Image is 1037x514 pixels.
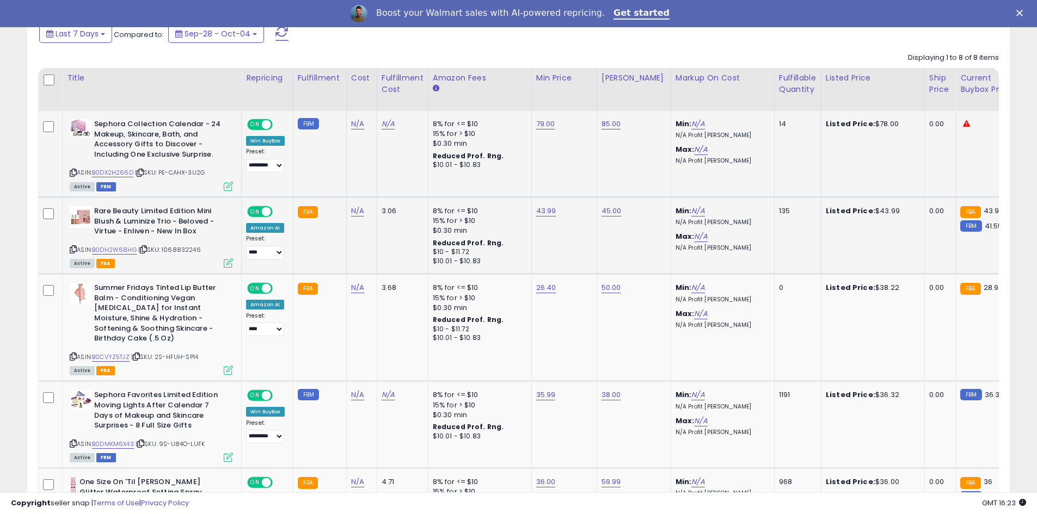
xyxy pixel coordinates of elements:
[676,132,766,139] p: N/A Profit [PERSON_NAME]
[246,223,284,233] div: Amazon AI
[676,403,766,411] p: N/A Profit [PERSON_NAME]
[248,120,262,129] span: ON
[433,315,504,324] b: Reduced Prof. Rng.
[70,390,233,461] div: ASIN:
[70,206,91,228] img: 41Guay0giSL._SL40_.jpg
[433,422,504,431] b: Reduced Prof. Rng.
[691,282,704,293] a: N/A
[351,206,364,216] a: N/A
[826,389,875,400] b: Listed Price:
[676,72,770,84] div: Markup on Cost
[433,84,439,94] small: Amazon Fees.
[271,120,289,129] span: OFF
[536,206,556,216] a: 43.99
[271,391,289,400] span: OFF
[826,390,916,400] div: $36.32
[676,219,766,226] p: N/A Profit [PERSON_NAME]
[826,477,916,487] div: $36.00
[826,119,916,129] div: $78.00
[960,283,980,295] small: FBA
[676,157,766,165] p: N/A Profit [PERSON_NAME]
[70,453,95,462] span: All listings currently available for purchase on Amazon
[779,390,813,400] div: 1191
[985,221,1003,231] span: 41.55
[671,68,774,111] th: The percentage added to the cost of goods (COGS) that forms the calculator for Min & Max prices.
[382,389,395,400] a: N/A
[70,390,91,410] img: 41lCdAKPKyL._SL40_.jpg
[433,72,527,84] div: Amazon Fees
[676,389,692,400] b: Min:
[96,366,115,375] span: FBA
[376,8,605,18] div: Boost your Walmart sales with AI-powered repricing.
[691,476,704,487] a: N/A
[70,206,233,267] div: ASIN:
[131,352,198,361] span: | SKU: 2S-HFUH-SP14
[433,303,523,313] div: $0.30 min
[602,389,621,400] a: 38.00
[929,119,947,129] div: 0.00
[536,72,592,84] div: Min Price
[298,72,342,84] div: Fulfillment
[826,72,920,84] div: Listed Price
[11,498,189,509] div: seller snap | |
[433,390,523,400] div: 8% for <= $10
[826,283,916,293] div: $38.22
[433,160,523,170] div: $10.01 - $10.83
[433,477,523,487] div: 8% for <= $10
[271,207,289,216] span: OFF
[433,400,523,410] div: 15% for > $10
[602,119,621,129] a: 85.00
[929,477,947,487] div: 0.00
[433,333,523,343] div: $10.01 - $10.83
[298,118,319,129] small: FBM
[94,283,226,346] b: Summer Fridays Tinted Lip Butter Balm - Conditioning Vegan [MEDICAL_DATA] for Instant Moisture, S...
[70,477,77,499] img: 41eM6Osn8cL._SL40_.jpg
[985,389,1004,400] span: 36.32
[351,119,364,129] a: N/A
[433,119,523,129] div: 8% for <= $10
[246,136,285,146] div: Win BuyBox
[536,389,556,400] a: 35.99
[694,416,707,426] a: N/A
[676,244,766,252] p: N/A Profit [PERSON_NAME]
[676,429,766,436] p: N/A Profit [PERSON_NAME]
[70,283,233,374] div: ASIN:
[676,282,692,293] b: Min:
[11,498,51,508] strong: Copyright
[298,477,318,489] small: FBA
[93,498,139,508] a: Terms of Use
[70,366,95,375] span: All listings currently available for purchase on Amazon
[94,206,226,239] b: Rare Beauty Limited Edition Mini Blush & Luminize Trio - Beloved - Virtue - Enliven - New In Box
[691,119,704,129] a: N/A
[382,206,420,216] div: 3.06
[382,72,424,95] div: Fulfillment Cost
[248,284,262,293] span: ON
[779,119,813,129] div: 14
[433,129,523,139] div: 15% for > $10
[79,477,212,510] b: One Size On 'Til [PERSON_NAME] Glitter Waterproof Setting Spray 3.4 oz / 143 mL Limited Edition 2025
[694,144,707,155] a: N/A
[70,182,95,191] span: All listings currently available for purchase on Amazon
[602,72,666,84] div: [PERSON_NAME]
[602,206,622,216] a: 45.00
[246,407,285,417] div: Win BuyBox
[433,432,523,441] div: $10.01 - $10.83
[779,206,813,216] div: 135
[536,282,556,293] a: 26.40
[96,182,116,191] span: FBM
[135,168,205,177] span: | SKU: PE-CAHX-3U2G
[168,24,264,43] button: Sep-28 - Oct-04
[351,476,364,487] a: N/A
[929,206,947,216] div: 0.00
[246,419,285,444] div: Preset:
[779,477,813,487] div: 968
[536,476,556,487] a: 36.00
[676,119,692,129] b: Min:
[96,453,116,462] span: FBM
[298,283,318,295] small: FBA
[676,308,695,319] b: Max:
[984,476,992,487] span: 36
[70,259,95,268] span: All listings currently available for purchase on Amazon
[960,206,980,218] small: FBA
[136,439,205,448] span: | SKU: 9S-U84O-LUFK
